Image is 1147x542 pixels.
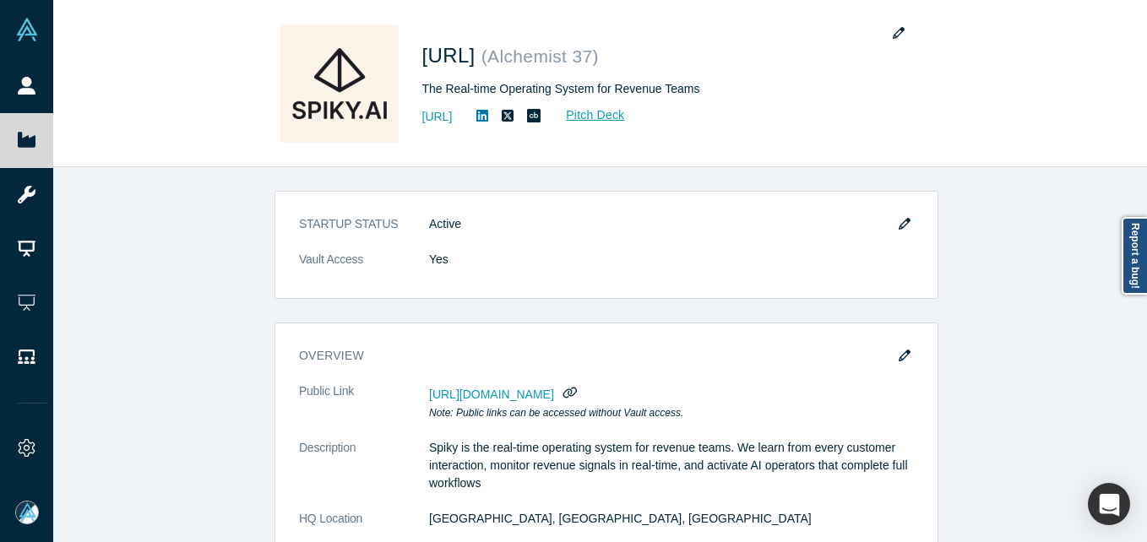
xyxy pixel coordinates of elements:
[280,24,399,143] img: Spiky.ai's Logo
[422,80,895,98] div: The Real-time Operating System for Revenue Teams
[422,108,453,126] a: [URL]
[299,251,429,286] dt: Vault Access
[299,439,429,510] dt: Description
[429,251,914,268] dd: Yes
[1122,217,1147,295] a: Report a bug!
[15,18,39,41] img: Alchemist Vault Logo
[422,44,481,67] span: [URL]
[429,215,914,233] dd: Active
[429,510,914,528] dd: [GEOGRAPHIC_DATA], [GEOGRAPHIC_DATA], [GEOGRAPHIC_DATA]
[299,382,354,400] span: Public Link
[429,388,554,401] span: [URL][DOMAIN_NAME]
[429,439,914,492] p: Spiky is the real-time operating system for revenue teams. We learn from every customer interacti...
[299,215,429,251] dt: STARTUP STATUS
[299,347,890,365] h3: overview
[429,407,683,419] em: Note: Public links can be accessed without Vault access.
[481,46,599,66] small: ( Alchemist 37 )
[547,106,625,125] a: Pitch Deck
[15,501,39,524] img: Mia Scott's Account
